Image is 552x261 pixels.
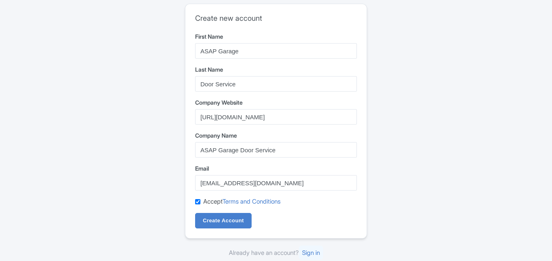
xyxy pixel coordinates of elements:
label: Email [195,164,357,173]
h2: Create new account [195,14,357,23]
label: First Name [195,32,357,41]
input: username@example.com [195,175,357,191]
label: Last Name [195,65,357,74]
div: Already have an account? [185,248,367,258]
label: Accept [203,197,280,206]
label: Company Website [195,98,357,107]
input: example.com [195,109,357,125]
input: Create Account [195,213,252,228]
a: Terms and Conditions [222,197,280,205]
label: Company Name [195,131,357,140]
a: Sign in [299,246,323,260]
